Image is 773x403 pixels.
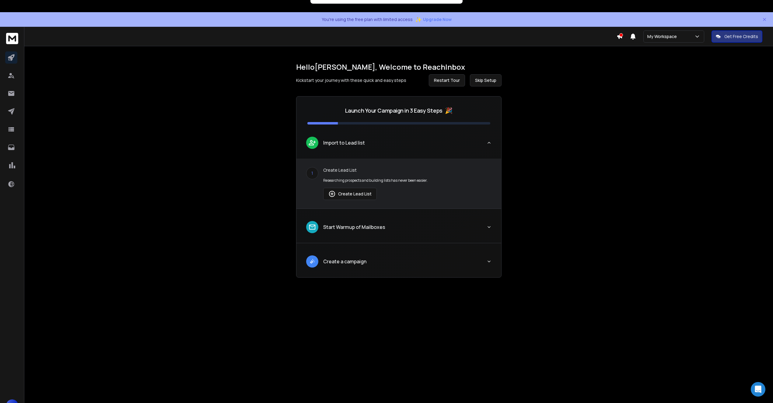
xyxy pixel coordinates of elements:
button: leadStart Warmup of Mailboxes [296,216,501,243]
h1: Hello [PERSON_NAME] , Welcome to ReachInbox [296,62,502,72]
img: lead [308,258,316,265]
button: leadCreate a campaign [296,251,501,277]
p: Start Warmup of Mailboxes [323,223,385,231]
button: Later [392,32,420,47]
button: leadImport to Lead list [296,132,501,159]
div: leadImport to Lead list [296,159,501,209]
p: Researching prospects and building lists has never been easier. [323,178,491,183]
div: Enable notifications to stay on top of your campaigns with real-time updates on replies. [342,7,455,21]
span: 🎉 [445,106,453,115]
img: lead [308,139,316,146]
p: Create a campaign [323,258,366,265]
p: Create Lead List [323,167,491,173]
p: Kickstart your journey with these quick and easy steps [296,77,406,83]
p: Launch Your Campaign in 3 Easy Steps [345,106,442,115]
button: Restart Tour [429,74,465,86]
button: Enable [423,32,455,47]
button: Create Lead List [323,188,377,200]
div: Open Intercom Messenger [751,382,765,397]
img: lead [308,223,316,231]
p: Import to Lead list [323,139,365,146]
span: Skip Setup [475,77,496,83]
img: lead [328,190,336,198]
button: Skip Setup [470,74,502,86]
div: 1 [306,167,318,179]
img: notification icon [318,7,342,32]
